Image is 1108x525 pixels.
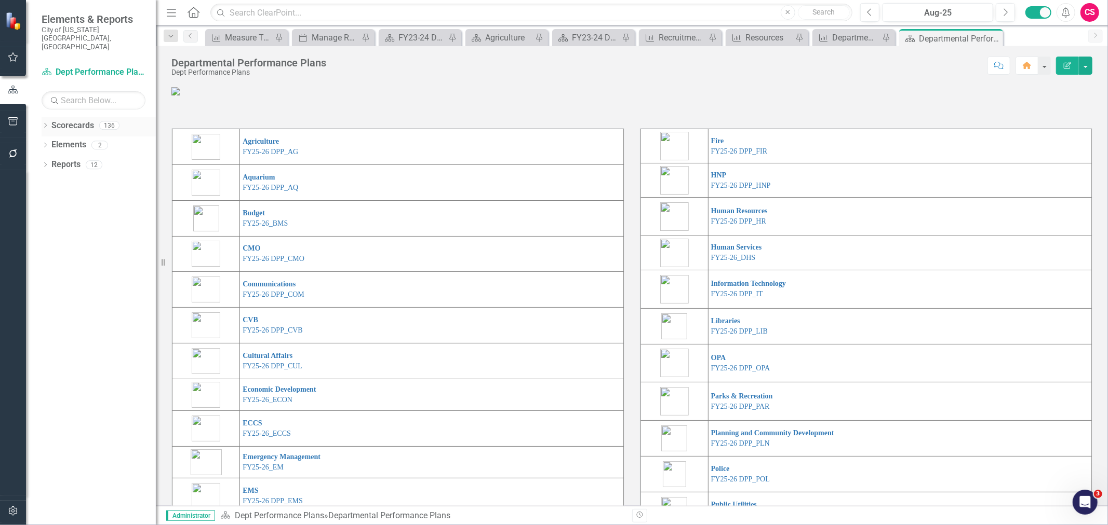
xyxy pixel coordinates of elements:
img: Human%20Services.png [660,239,689,267]
a: CVB [243,316,258,324]
a: Dept Performance Plans [235,510,324,520]
div: Agriculture [485,31,532,44]
img: Emergency%20Communications%20&%20Citizen%20Services.png [192,416,220,441]
div: Measure Trend Report [225,31,272,44]
a: Police [711,465,730,473]
a: ECCS [243,419,262,427]
img: Public%20Utilities.png [661,497,687,523]
img: Aquarium.png [192,170,220,196]
img: Cultural%20Affairs.png [192,348,220,374]
span: Administrator [166,510,215,521]
img: Office%20of%20Emergency%20Management.png [191,449,222,475]
a: FY25-26 DPP_PAR [711,403,770,410]
img: DPP%20overview%20v2.PNG [171,87,180,95]
a: Budget [243,209,265,217]
a: FY25-26 DPP_CVB [243,326,303,334]
a: Libraries [711,317,740,325]
a: Elements [51,139,86,151]
a: FY25-26 DPP_AQ [243,184,298,191]
a: EMS [243,487,258,494]
span: Search [812,8,835,16]
div: » [220,510,624,522]
img: Agriculture.png [192,134,220,160]
a: FY23-24 DPP_POL [555,31,619,44]
a: FY25-26 DPP_EMS [243,497,303,505]
div: Resources [745,31,793,44]
a: Scorecards [51,120,94,132]
a: FY25-26 DPP_COM [243,291,304,298]
div: Aug-25 [886,7,990,19]
img: Emergency%20Medical%20Services.png [192,483,220,509]
a: CMO [243,244,260,252]
iframe: Intercom live chat [1073,490,1098,515]
div: Dept Performance Plans [171,68,326,76]
div: Departmental Budget Metrics [832,31,879,44]
a: FY25-26 DPP_FIR [711,147,768,155]
a: FY25-26 DPP_IT [711,290,763,298]
img: Housing%20&%20Neighborhood%20Preservation.png [660,166,689,195]
input: Search ClearPoint... [210,4,852,22]
a: FY25-26_EM [243,463,284,471]
a: FY25-26_ECCS [243,430,291,437]
a: Emergency Management [243,453,321,461]
a: Information Technology [711,280,786,287]
button: Search [798,5,850,20]
img: Fire.png [660,132,689,160]
div: Manage Reporting Periods [312,31,359,44]
a: Recruitment & Retention [642,31,706,44]
img: Human%20Resources.png [660,202,689,231]
img: Parks%20&%20Recreation.png [660,387,689,416]
div: 136 [99,121,119,130]
a: Planning and Community Development [711,429,834,437]
a: Measure Trend Report [208,31,272,44]
a: FY25-26 DPP_CMO [243,255,304,262]
a: Manage Reporting Periods [295,31,359,44]
a: Economic Development [243,385,316,393]
img: Budget.png [193,205,219,231]
button: Aug-25 [883,3,993,22]
a: FY25-26 DPP_OPA [711,364,770,372]
a: FY25-26_ECON [243,396,292,404]
a: FY25-26_BMS [243,219,288,227]
img: Office%20of%20Performance%20&%20Accountability.png [660,349,689,377]
a: Human Services [711,243,762,251]
div: Departmental Performance Plans [328,510,450,520]
a: Parks & Recreation [711,392,773,400]
a: FY25-26 DPP_HR [711,217,766,225]
span: 3 [1094,490,1102,498]
a: FY25-26 DPP_PLN [711,439,770,447]
a: FY25-26 DPP_AG [243,148,298,156]
a: FY25-26 DPP_LIB [711,327,768,335]
a: Departmental Budget Metrics [815,31,879,44]
a: FY25-26 DPP_HNP [711,182,771,189]
a: FY25-26 DPP_CUL [243,362,302,370]
a: Agriculture [468,31,532,44]
small: City of [US_STATE][GEOGRAPHIC_DATA], [GEOGRAPHIC_DATA] [42,25,145,51]
div: Departmental Performance Plans [171,57,326,68]
img: IT%20Logo.png [660,275,689,303]
img: Economic%20Development.png [192,382,220,408]
img: Convention%20&%20Visitors%20Bureau.png [192,312,220,338]
a: Resources [728,31,793,44]
a: Reports [51,159,81,171]
a: Aquarium [243,173,275,181]
div: Departmental Performance Plans [919,32,1000,45]
button: CS [1080,3,1099,22]
a: Cultural Affairs [243,352,292,360]
a: Agriculture [243,137,279,145]
a: HNP [711,171,727,179]
div: FY23-24 DPP_POL [572,31,619,44]
img: City%20Manager's%20Office.png [192,241,220,267]
div: 2 [91,141,108,149]
a: FY25-26_DHS [711,254,756,261]
img: ClearPoint Strategy [5,12,23,30]
a: Human Resources [711,207,768,215]
span: Elements & Reports [42,13,145,25]
a: Communications [243,280,296,288]
a: Public Utilities [711,501,757,508]
img: Communications.png [192,277,220,302]
a: FY23-24 DPP_AG [381,31,446,44]
img: Libraries.png [661,313,687,339]
img: Planning%20&%20Community%20Development.png [661,425,687,451]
